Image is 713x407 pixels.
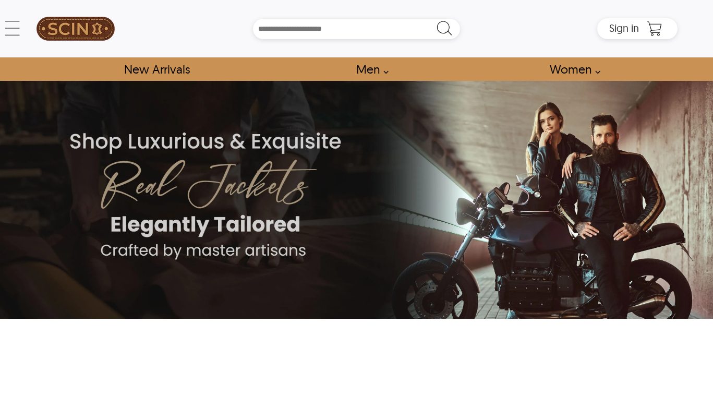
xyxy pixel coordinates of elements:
[112,57,201,81] a: Shop New Arrivals
[35,5,116,52] a: SCIN
[609,21,639,34] span: Sign in
[37,5,115,52] img: SCIN
[644,21,665,37] a: Shopping Cart
[609,25,639,33] a: Sign in
[538,57,606,81] a: Shop Women Leather Jackets
[344,57,394,81] a: shop men's leather jackets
